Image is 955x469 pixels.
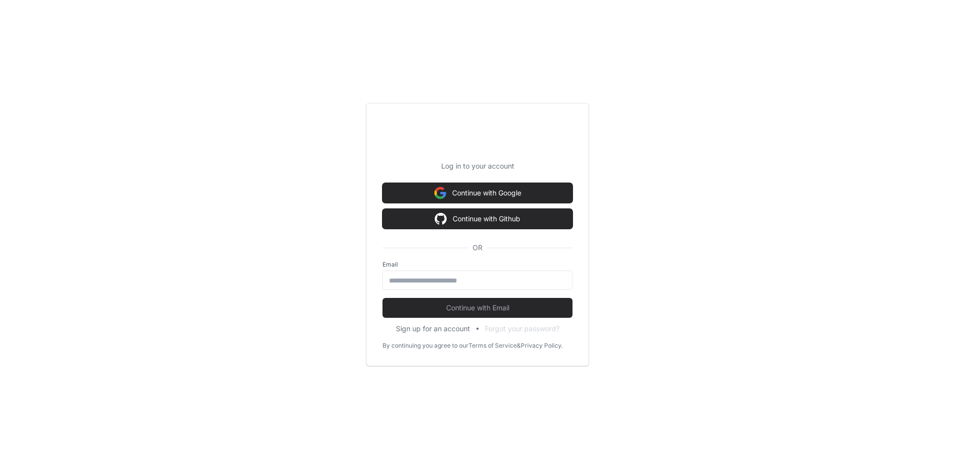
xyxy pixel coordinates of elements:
img: Sign in with google [435,209,447,229]
button: Forgot your password? [485,324,560,334]
a: Terms of Service [469,342,517,350]
a: Privacy Policy. [521,342,563,350]
button: Sign up for an account [396,324,470,334]
span: Continue with Email [382,303,573,313]
label: Email [382,261,573,269]
button: Continue with Email [382,298,573,318]
button: Continue with Github [382,209,573,229]
p: Log in to your account [382,161,573,171]
div: By continuing you agree to our [382,342,469,350]
img: Sign in with google [434,183,446,203]
button: Continue with Google [382,183,573,203]
span: OR [469,243,486,253]
div: & [517,342,521,350]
